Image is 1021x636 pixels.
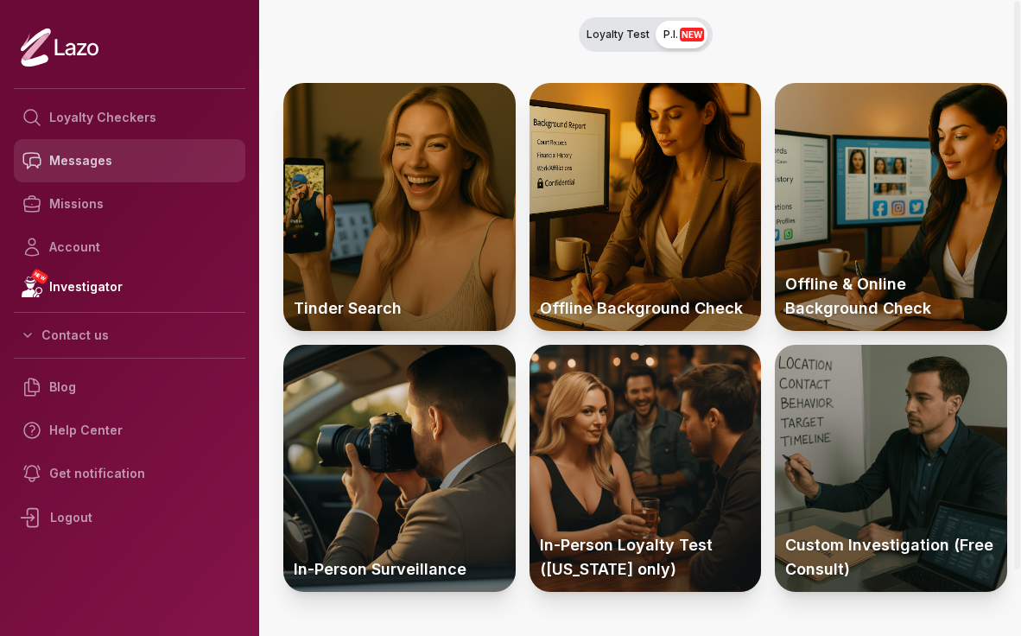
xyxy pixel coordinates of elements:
[14,269,245,305] a: NEWInvestigator
[680,28,704,41] span: NEW
[663,28,704,41] span: P.I.
[775,262,1007,331] p: Offline & Online Background Check
[14,452,245,495] a: Get notification
[283,286,516,331] p: Tinder Search
[530,286,762,331] p: Offline Background Check
[530,523,762,592] p: In-Person Loyalty Test ([US_STATE] only)
[775,523,1007,592] p: Custom Investigation (Free Consult)
[14,366,245,409] a: Blog
[14,495,245,540] div: Logout
[14,226,245,269] a: Account
[14,139,245,182] a: Messages
[14,96,245,139] a: Loyalty Checkers
[283,547,516,592] p: In-Person Surveillance
[14,409,245,452] a: Help Center
[30,268,49,285] span: NEW
[587,28,650,41] span: Loyalty Test
[14,320,245,351] button: Contact us
[14,182,245,226] a: Missions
